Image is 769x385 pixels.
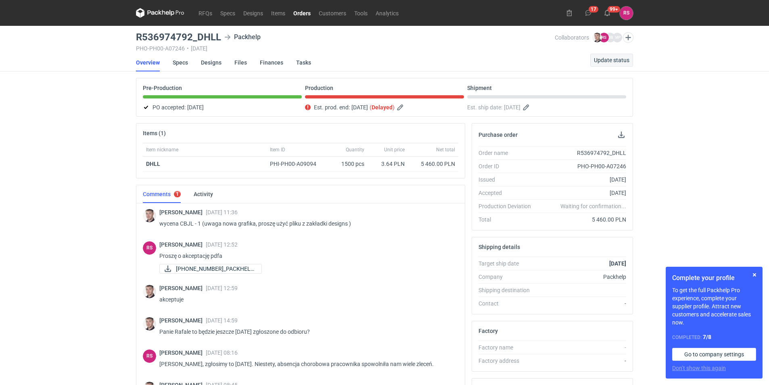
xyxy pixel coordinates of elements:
span: Item ID [270,146,285,153]
div: Contact [479,299,537,308]
span: [PERSON_NAME] [159,317,206,324]
div: PO accepted: [143,103,302,112]
span: [DATE] [351,103,368,112]
button: Don’t show this again [672,364,726,372]
div: 5 460.00 PLN [537,216,626,224]
h2: Shipping details [479,244,520,250]
h2: Purchase order [479,132,518,138]
span: [PHONE_NUMBER]_PACKHELP... [176,264,255,273]
div: Factory name [479,343,537,352]
span: [DATE] 12:59 [206,285,238,291]
a: Overview [136,54,160,71]
a: Orders [289,8,315,18]
img: Maciej Sikora [143,209,156,222]
div: Completed: [672,333,756,341]
p: Proszę o akceptację pdfa [159,251,452,261]
span: Collaborators [555,34,589,41]
img: Maciej Sikora [143,317,156,331]
span: Quantity [346,146,364,153]
button: Edit estimated production end date [396,103,406,112]
span: [DATE] 14:59 [206,317,238,324]
p: Panie Rafale to będzie jeszcze [DATE] zgłoszone do odbioru? [159,327,452,337]
a: Designs [239,8,267,18]
div: Packhelp [537,273,626,281]
div: Issued [479,176,537,184]
div: Packhelp [224,32,261,42]
div: Shipping destination [479,286,537,294]
span: Net total [436,146,455,153]
button: Edit collaborators [623,32,633,43]
span: [DATE] 08:16 [206,349,238,356]
p: To get the full Packhelp Pro experience, complete your supplier profile. Attract new customers an... [672,286,756,326]
div: PHO-PH00-A07246 [537,162,626,170]
div: PHI-PH00-A09094 [270,160,324,168]
a: Specs [216,8,239,18]
h2: Factory [479,328,498,334]
button: 17 [582,6,595,19]
span: [DATE] 12:52 [206,241,238,248]
span: [DATE] 11:36 [206,209,238,216]
div: Production Deviation [479,202,537,210]
a: Tasks [296,54,311,71]
span: Unit price [384,146,405,153]
div: Total [479,216,537,224]
a: Specs [173,54,188,71]
div: Order name [479,149,537,157]
div: 3.64 PLN [371,160,405,168]
h2: Items (1) [143,130,166,136]
h1: Complete your profile [672,273,756,283]
button: RS [620,6,633,20]
strong: 7 / 8 [703,334,711,340]
div: R536974792_DHLL [537,149,626,157]
p: wycena CBJL - 1 (uwaga nowa grafika, proszę użyć pliku z zakładki designs ) [159,219,452,228]
div: 09-151 2025_PACKHELP 197x148x63 AW RW montaz.pdf [159,264,240,274]
div: Est. ship date: [467,103,626,112]
h3: R536974792_DHLL [136,32,221,42]
p: [PERSON_NAME], zgłosimy to [DATE]. Niestety, absencja chorobowa pracownika spowolniła nam wiele z... [159,359,452,369]
a: Finances [260,54,283,71]
a: Items [267,8,289,18]
a: Files [234,54,247,71]
a: Tools [350,8,372,18]
span: [PERSON_NAME] [159,349,206,356]
div: Factory address [479,357,537,365]
button: Update status [590,54,633,67]
div: PHO-PH00-A07246 [DATE] [136,45,555,52]
a: Go to company settings [672,348,756,361]
a: RFQs [194,8,216,18]
a: Activity [194,185,213,203]
em: ) [393,104,395,111]
a: Analytics [372,8,403,18]
p: Pre-Production [143,85,182,91]
button: Download PO [616,130,626,140]
em: ( [370,104,372,111]
span: [DATE] [187,103,204,112]
a: [PHONE_NUMBER]_PACKHELP... [159,264,262,274]
span: [PERSON_NAME] [159,285,206,291]
div: - [537,343,626,352]
div: - [537,299,626,308]
div: Company [479,273,537,281]
div: Rafał Stani [143,241,156,255]
strong: DHLL [146,161,160,167]
a: Designs [201,54,222,71]
figcaption: MP [612,33,622,42]
span: • [187,45,189,52]
div: Target ship date [479,259,537,268]
figcaption: JB [606,33,615,42]
p: akceptuje [159,295,452,304]
div: Accepted [479,189,537,197]
div: Maciej Sikora [143,285,156,298]
p: Production [305,85,333,91]
p: Shipment [467,85,492,91]
a: Customers [315,8,350,18]
div: Rafał Stani [620,6,633,20]
a: Comments1 [143,185,181,203]
div: Order ID [479,162,537,170]
strong: Delayed [372,104,393,111]
span: [PERSON_NAME] [159,209,206,216]
svg: Packhelp Pro [136,8,184,18]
